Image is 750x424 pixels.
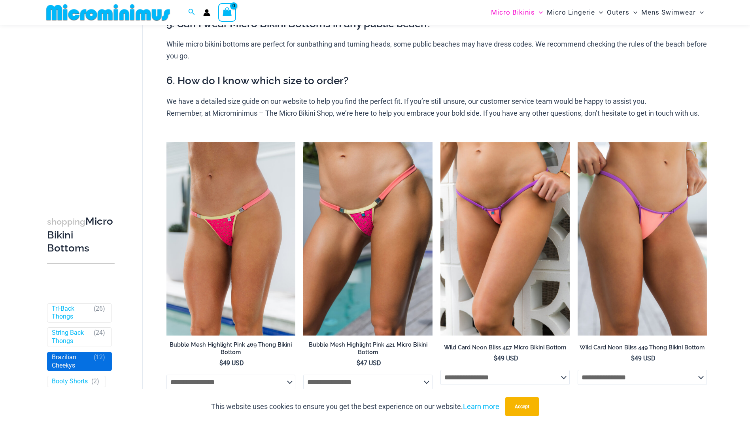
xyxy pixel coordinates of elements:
[218,3,236,21] a: View Shopping Cart, empty
[631,355,656,362] bdi: 49 USD
[211,401,499,413] p: This website uses cookies to ensure you get the best experience on our website.
[489,2,545,23] a: Micro BikinisMenu ToggleMenu Toggle
[91,378,99,386] span: ( )
[96,329,103,337] span: 24
[595,2,603,23] span: Menu Toggle
[166,142,296,336] img: Bubble Mesh Highlight Pink 469 Thong 01
[357,359,360,367] span: $
[488,1,707,24] nav: Site Navigation
[357,359,381,367] bdi: 47 USD
[94,305,105,321] span: ( )
[440,142,570,336] a: Wild Card Neon Bliss 312 Top 457 Micro 04Wild Card Neon Bliss 312 Top 457 Micro 05Wild Card Neon ...
[52,329,90,346] a: String Back Thongs
[96,305,103,312] span: 26
[219,359,244,367] bdi: 49 USD
[303,142,433,336] a: Bubble Mesh Highlight Pink 421 Micro 01Bubble Mesh Highlight Pink 421 Micro 02Bubble Mesh Highlig...
[166,74,707,88] h3: 6. How do I know which size to order?
[96,353,103,361] span: 12
[166,142,296,336] a: Bubble Mesh Highlight Pink 469 Thong 01Bubble Mesh Highlight Pink 469 Thong 02Bubble Mesh Highlig...
[219,359,223,367] span: $
[94,329,105,346] span: ( )
[166,96,707,119] p: We have a detailed size guide on our website to help you find the perfect fit. If you’re still un...
[47,32,118,190] iframe: TrustedSite Certified
[578,142,707,336] a: Wild Card Neon Bliss 449 Thong 01Wild Card Neon Bliss 449 Thong 02Wild Card Neon Bliss 449 Thong 02
[535,2,543,23] span: Menu Toggle
[47,217,85,227] span: shopping
[578,142,707,336] img: Wild Card Neon Bliss 449 Thong 01
[303,341,433,356] h2: Bubble Mesh Highlight Pink 421 Micro Bikini Bottom
[494,355,497,362] span: $
[303,142,433,336] img: Bubble Mesh Highlight Pink 421 Micro 01
[639,2,706,23] a: Mens SwimwearMenu ToggleMenu Toggle
[578,344,707,354] a: Wild Card Neon Bliss 449 Thong Bikini Bottom
[505,397,539,416] button: Accept
[52,305,90,321] a: Tri-Back Thongs
[166,38,707,62] p: While micro bikini bottoms are perfect for sunbathing and turning heads, some public beaches may ...
[491,2,535,23] span: Micro Bikinis
[47,215,115,255] h3: Micro Bikini Bottoms
[203,9,210,16] a: Account icon link
[545,2,605,23] a: Micro LingerieMenu ToggleMenu Toggle
[94,353,105,370] span: ( )
[605,2,639,23] a: OutersMenu ToggleMenu Toggle
[440,344,570,354] a: Wild Card Neon Bliss 457 Micro Bikini Bottom
[641,2,696,23] span: Mens Swimwear
[303,341,433,359] a: Bubble Mesh Highlight Pink 421 Micro Bikini Bottom
[166,341,296,356] h2: Bubble Mesh Highlight Pink 469 Thong Bikini Bottom
[52,353,90,370] a: Brazilian Cheekys
[440,344,570,351] h2: Wild Card Neon Bliss 457 Micro Bikini Bottom
[578,344,707,351] h2: Wild Card Neon Bliss 449 Thong Bikini Bottom
[166,341,296,359] a: Bubble Mesh Highlight Pink 469 Thong Bikini Bottom
[547,2,595,23] span: Micro Lingerie
[494,355,518,362] bdi: 49 USD
[607,2,629,23] span: Outers
[463,402,499,411] a: Learn more
[696,2,704,23] span: Menu Toggle
[629,2,637,23] span: Menu Toggle
[440,142,570,336] img: Wild Card Neon Bliss 312 Top 457 Micro 04
[188,8,195,17] a: Search icon link
[43,4,173,21] img: MM SHOP LOGO FLAT
[52,378,88,386] a: Booty Shorts
[631,355,635,362] span: $
[93,378,97,385] span: 2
